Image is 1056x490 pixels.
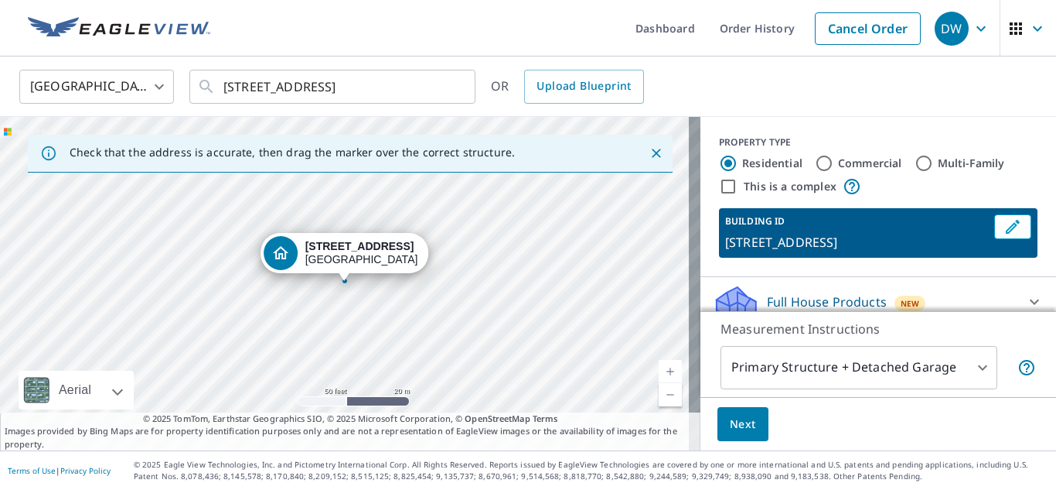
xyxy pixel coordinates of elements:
div: Full House ProductsNew [713,283,1044,320]
p: BUILDING ID [725,214,785,228]
p: Measurement Instructions [720,320,1036,338]
a: Privacy Policy [60,465,111,476]
p: Check that the address is accurate, then drag the marker over the correct structure. [70,146,515,159]
a: OpenStreetMap [465,413,530,424]
button: Next [717,407,768,442]
span: New [901,297,920,310]
input: Search by address or latitude-longitude [223,65,444,108]
span: Your report will include the primary structure and a detached garage if one exists. [1017,358,1036,377]
p: © 2025 Eagle View Technologies, Inc. and Pictometry International Corp. All Rights Reserved. Repo... [134,459,1048,482]
p: | [8,466,111,475]
div: Primary Structure + Detached Garage [720,346,997,389]
a: Cancel Order [815,12,921,45]
a: Upload Blueprint [524,70,643,104]
div: PROPERTY TYPE [719,135,1037,149]
img: EV Logo [28,17,210,40]
label: Commercial [838,156,902,171]
div: DW [935,12,969,46]
p: Full House Products [767,293,887,311]
span: © 2025 TomTom, Earthstar Geographics SIO, © 2025 Microsoft Corporation, © [143,413,558,426]
a: Terms of Use [8,465,56,476]
p: [STREET_ADDRESS] [725,233,988,252]
label: Residential [742,156,802,171]
div: [GEOGRAPHIC_DATA] [19,65,174,108]
button: Close [646,143,666,163]
span: Upload Blueprint [537,77,631,96]
a: Current Level 19, Zoom In [659,360,682,383]
div: Dropped pin, building 1, Residential property, 6841 Lafayette Dr Huntington Beach, CA 92647 [261,233,429,281]
label: This is a complex [744,179,836,194]
div: [GEOGRAPHIC_DATA] [305,240,418,266]
a: Terms [533,413,558,424]
strong: [STREET_ADDRESS] [305,240,414,252]
div: Aerial [19,371,134,409]
label: Multi-Family [938,156,1005,171]
span: Next [730,415,756,434]
button: Edit building 1 [994,214,1031,239]
div: OR [491,70,644,104]
a: Current Level 19, Zoom Out [659,383,682,406]
div: Aerial [54,371,96,409]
